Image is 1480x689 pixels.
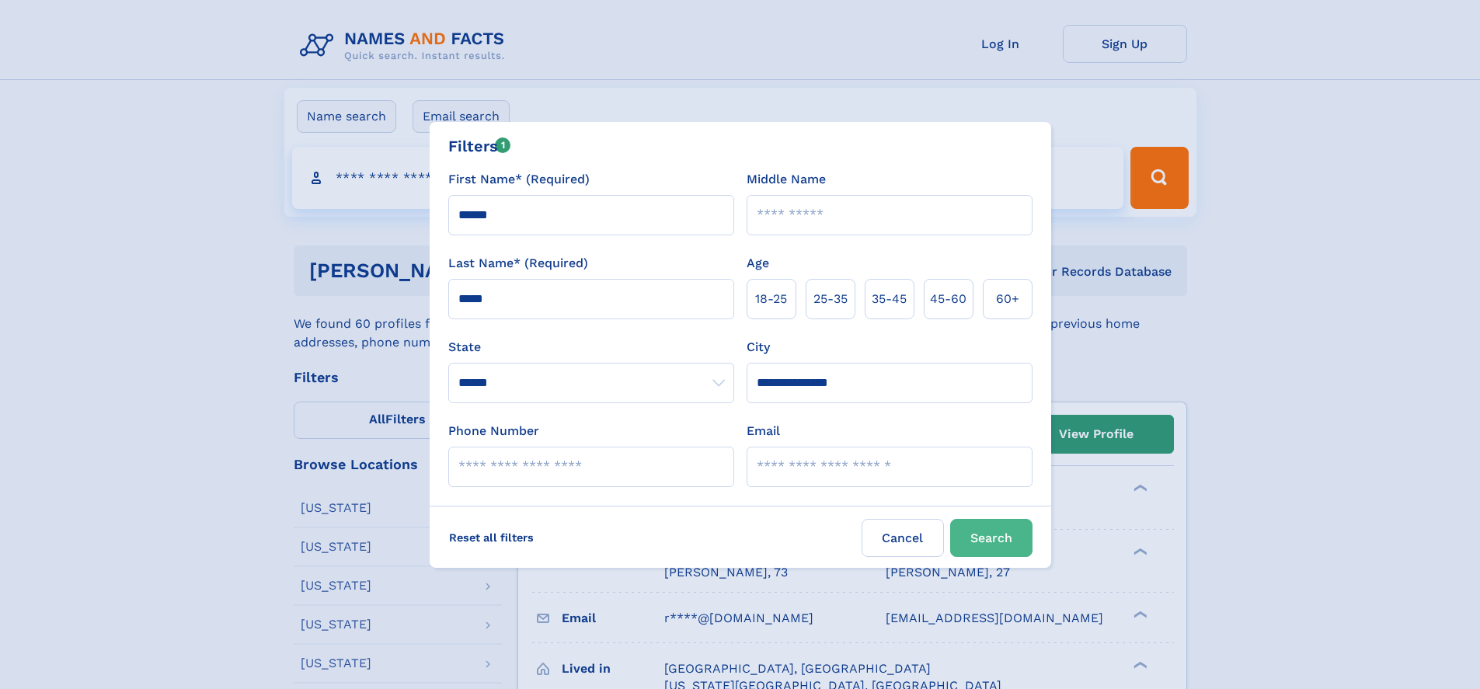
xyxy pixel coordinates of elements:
[448,170,590,189] label: First Name* (Required)
[930,290,966,308] span: 45‑60
[448,338,734,357] label: State
[448,134,511,158] div: Filters
[813,290,848,308] span: 25‑35
[950,519,1033,557] button: Search
[747,422,780,440] label: Email
[448,254,588,273] label: Last Name* (Required)
[439,519,544,556] label: Reset all filters
[755,290,787,308] span: 18‑25
[747,338,770,357] label: City
[747,254,769,273] label: Age
[996,290,1019,308] span: 60+
[448,422,539,440] label: Phone Number
[872,290,907,308] span: 35‑45
[747,170,826,189] label: Middle Name
[862,519,944,557] label: Cancel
